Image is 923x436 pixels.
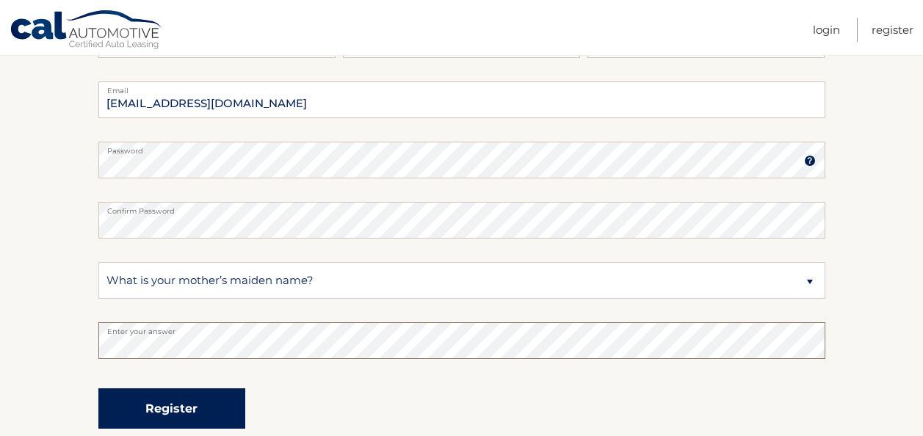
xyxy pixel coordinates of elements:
[804,155,816,167] img: tooltip.svg
[98,81,825,93] label: Email
[98,81,825,118] input: Email
[98,388,245,429] button: Register
[98,202,825,214] label: Confirm Password
[98,142,825,153] label: Password
[813,18,840,42] a: Login
[10,10,164,52] a: Cal Automotive
[872,18,913,42] a: Register
[98,322,825,334] label: Enter your answer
